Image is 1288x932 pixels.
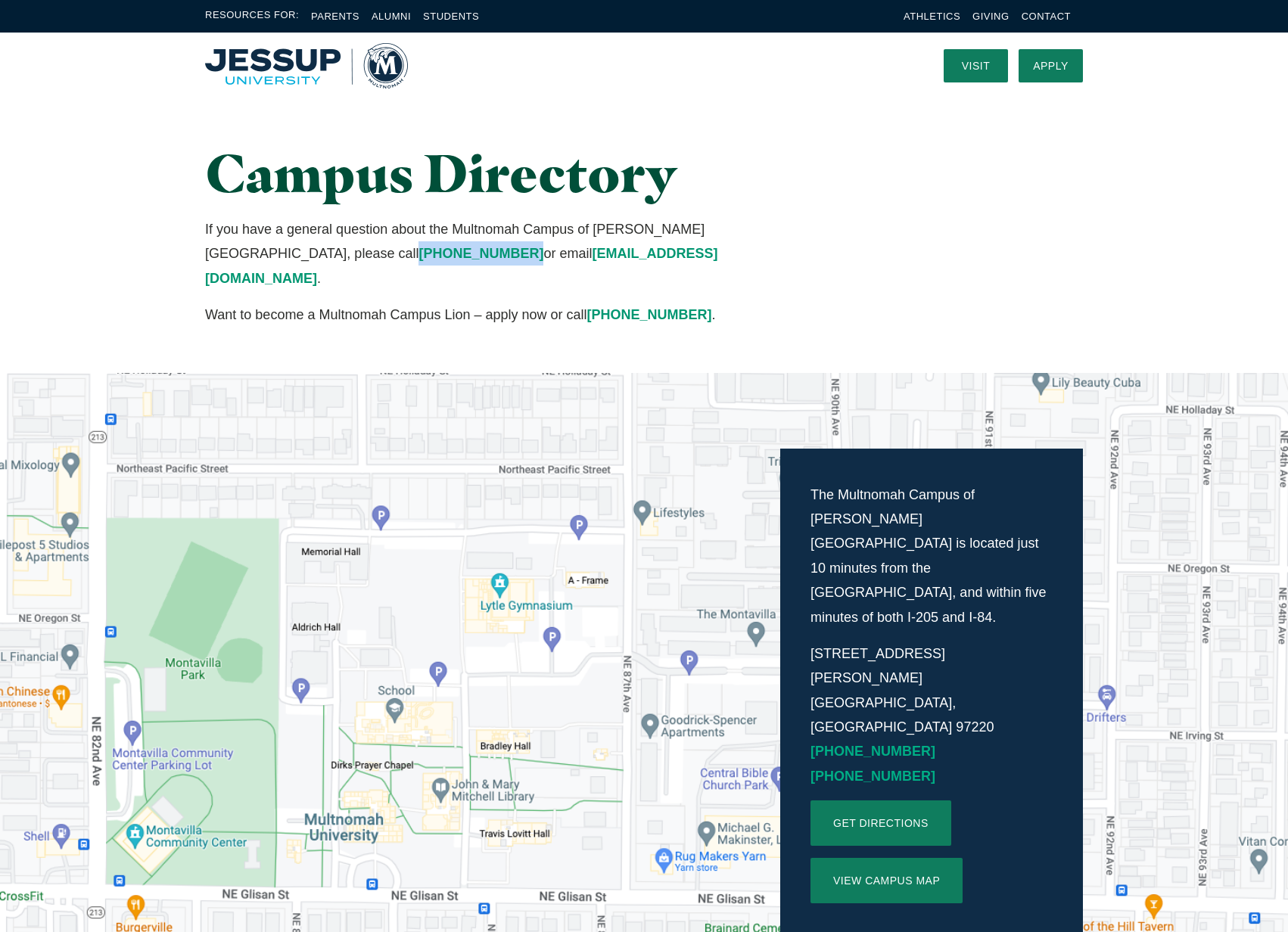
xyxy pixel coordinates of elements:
p: [STREET_ADDRESS][PERSON_NAME] [GEOGRAPHIC_DATA], [GEOGRAPHIC_DATA] 97220 [810,642,1053,788]
a: Apply [1019,49,1083,82]
a: Contact [1022,11,1071,22]
p: The Multnomah Campus of [PERSON_NAME][GEOGRAPHIC_DATA] is located just 10 minutes from the [GEOGR... [810,483,1053,629]
a: Visit [944,49,1008,82]
p: Want to become a Multnomah Campus Lion – apply now or call . [205,303,781,327]
a: Parents [311,11,359,22]
a: Giving [972,11,1010,22]
a: Alumni [372,11,411,22]
a: [PHONE_NUMBER] [810,769,935,784]
a: Students [423,11,479,22]
a: View Campus Map [810,858,963,903]
a: [PHONE_NUMBER] [587,307,712,322]
a: Get directions [810,800,951,846]
p: If you have a general question about the Multnomah Campus of [PERSON_NAME][GEOGRAPHIC_DATA], plea... [205,217,781,290]
a: Athletics [904,11,960,22]
a: [PHONE_NUMBER] [418,246,543,261]
img: Multnomah University Logo [205,43,408,89]
a: Home [205,43,408,89]
span: Resources For: [205,8,299,25]
a: [PHONE_NUMBER] [810,744,935,759]
a: [EMAIL_ADDRESS][DOMAIN_NAME] [205,246,717,285]
h1: Campus Directory [205,144,781,202]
